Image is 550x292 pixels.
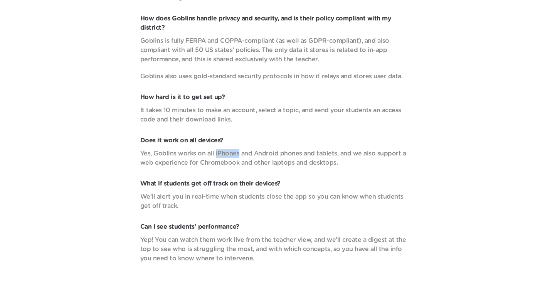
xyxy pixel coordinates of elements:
p: Does it work on all devices? [140,136,410,145]
p: How does Goblins handle privacy and security, and is their policy compliant with my district? [140,14,410,32]
p: Goblins is fully FERPA and COPPA-compliant (as well as GDPR-compliant), and also compliant with a... [140,36,410,64]
p: Goblins also uses gold-standard security protocols in how it relays and stores user data. [140,72,410,81]
p: How hard is it to get set up? [140,93,410,102]
p: It takes 10 minutes to make an account, select a topic, and send your students an access code and... [140,106,410,124]
p: Yep! You can watch them work live from the teacher view, and we’ll create a digest at the top to ... [140,235,410,263]
p: What if students get off track on their devices? [140,179,410,188]
p: We’ll alert you in real-time when students close the app so you can know when students get off tr... [140,192,410,211]
p: Can I see students’ performance? [140,222,410,231]
p: Yes, Goblins works on all iPhones and Android phones and tablets, and we also support a web exper... [140,149,410,167]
